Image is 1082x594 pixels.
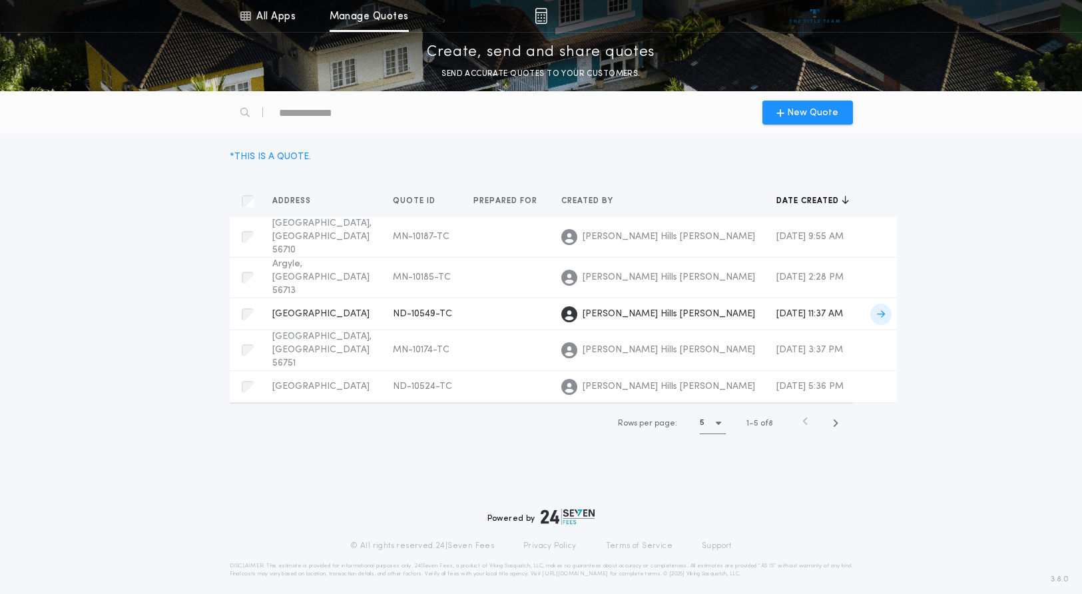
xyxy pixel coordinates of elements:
[776,382,844,392] span: [DATE] 5:36 PM
[272,382,370,392] span: [GEOGRAPHIC_DATA]
[776,272,844,282] span: [DATE] 2:28 PM
[760,418,773,430] span: of 8
[393,309,452,319] span: ND-10549-TC
[393,382,452,392] span: ND-10524-TC
[393,196,438,206] span: Quote ID
[272,218,372,255] span: [GEOGRAPHIC_DATA], [GEOGRAPHIC_DATA] 56710
[393,232,449,242] span: MN-10187-TC
[272,259,370,296] span: Argyle, [GEOGRAPHIC_DATA] 56713
[535,8,547,24] img: img
[746,420,749,428] span: 1
[272,332,372,368] span: [GEOGRAPHIC_DATA], [GEOGRAPHIC_DATA] 56751
[1051,573,1069,585] span: 3.8.0
[230,150,311,164] div: * THIS IS A QUOTE.
[762,101,853,125] button: New Quote
[754,420,758,428] span: 5
[561,194,623,208] button: Created by
[618,420,677,428] span: Rows per page:
[583,308,755,321] span: [PERSON_NAME] Hills [PERSON_NAME]
[700,413,726,434] button: 5
[523,541,577,551] a: Privacy Policy
[473,196,540,206] span: Prepared for
[606,541,673,551] a: Terms of Service
[230,562,853,578] p: DISCLAIMER: This estimate is provided for informational purposes only. 24|Seven Fees, a product o...
[541,509,595,525] img: logo
[272,196,314,206] span: Address
[393,345,449,355] span: MN-10174-TC
[350,541,494,551] p: © All rights reserved. 24|Seven Fees
[702,541,732,551] a: Support
[583,230,755,244] span: [PERSON_NAME] Hills [PERSON_NAME]
[787,106,838,120] span: New Quote
[776,309,843,319] span: [DATE] 11:37 AM
[776,232,844,242] span: [DATE] 9:55 AM
[776,194,849,208] button: Date created
[561,196,616,206] span: Created by
[583,380,755,394] span: [PERSON_NAME] Hills [PERSON_NAME]
[583,344,755,357] span: [PERSON_NAME] Hills [PERSON_NAME]
[542,571,608,577] a: [URL][DOMAIN_NAME]
[700,416,704,430] h1: 5
[441,67,640,81] p: SEND ACCURATE QUOTES TO YOUR CUSTOMERS.
[272,194,321,208] button: Address
[393,194,445,208] button: Quote ID
[393,272,451,282] span: MN-10185-TC
[427,42,655,63] p: Create, send and share quotes
[776,345,843,355] span: [DATE] 3:37 PM
[487,509,595,525] div: Powered by
[790,9,840,23] img: vs-icon
[272,309,370,319] span: [GEOGRAPHIC_DATA]
[583,271,755,284] span: [PERSON_NAME] Hills [PERSON_NAME]
[776,196,842,206] span: Date created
